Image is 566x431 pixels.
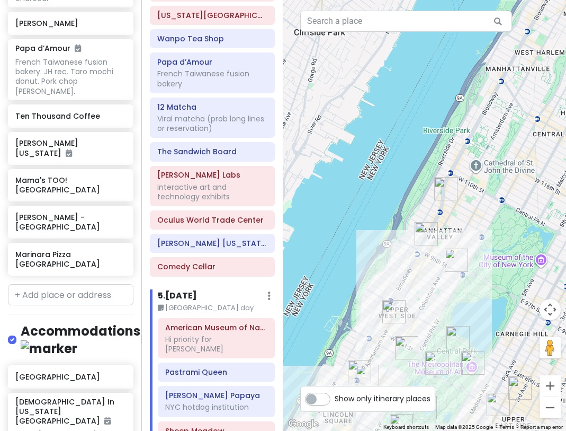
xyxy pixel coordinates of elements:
button: Keyboard shortcuts [383,424,429,431]
div: American Museum of Natural History [395,336,418,359]
button: Zoom out [540,397,561,418]
h4: Accommodations [21,323,140,357]
i: Added to itinerary [66,149,72,157]
span: Map data ©2025 Google [435,424,493,430]
h6: [GEOGRAPHIC_DATA] [15,372,125,382]
div: Marinara Pizza Upper West [382,300,406,323]
h6: Pastrami Queen [165,367,267,377]
h6: Papa d’Amour [15,43,81,53]
small: [GEOGRAPHIC_DATA] day [158,303,274,313]
button: Drag Pegman onto the map to open Street View [540,337,561,358]
div: NYC hotdog institution [165,402,267,412]
div: The Metropolitan Museum of Art [461,351,484,375]
button: Map camera controls [540,299,561,320]
h6: Comedy Cellar [157,262,267,271]
i: Added to itinerary [104,417,111,425]
h6: 5 . [DATE] [158,291,197,302]
h6: [DEMOGRAPHIC_DATA] In [US_STATE][GEOGRAPHIC_DATA] [15,397,125,426]
h6: Carbone New York [157,239,267,248]
div: Viral matcha (prob long lines or reservation) [157,114,267,133]
i: Added to itinerary [75,45,81,52]
div: Pastrami Queen [356,365,379,388]
input: Search a place [300,11,512,32]
a: Report a map error [520,424,563,430]
h6: Gray's Papaya [165,391,267,400]
a: Open this area in Google Maps (opens a new window) [286,417,321,431]
h6: [PERSON_NAME] [15,19,125,28]
div: Gray's Papaya [348,360,371,383]
h6: Papa d’Amour [157,57,267,67]
h6: Mercer Labs [157,170,267,180]
img: Google [286,417,321,431]
h6: [PERSON_NAME] - [GEOGRAPHIC_DATA] [15,213,125,232]
input: + Add place or address [8,284,133,305]
div: interactive art and technology exhibits [157,182,267,201]
div: Pastrami Queen [487,393,510,416]
div: Central Park [446,326,470,349]
div: French Taiwanese fusion bakery [157,69,267,88]
h6: 12 Matcha [157,102,267,112]
div: French Taiwanese fusion bakery. JH rec. Taro mochi donut. Pork chop [PERSON_NAME]. [15,57,125,96]
h6: Marinara Pizza [GEOGRAPHIC_DATA] [15,250,125,269]
a: Terms (opens in new tab) [499,424,514,430]
div: PopUp Bagels [508,376,532,400]
h6: American Museum of Natural History [165,323,267,332]
h6: Washington Square Park [157,11,267,20]
div: Marinara Pizza - Broadway [415,222,438,245]
h6: Ten Thousand Coffee [15,111,125,121]
h6: The Sandwich Board [157,147,267,156]
h6: Mama's TOO! [GEOGRAPHIC_DATA] [15,175,125,195]
div: Mama's TOO! Upper West Side [434,177,457,200]
button: Zoom in [540,375,561,397]
div: Bethesda Terrace [414,396,437,419]
span: Show only itinerary places [335,393,430,404]
div: 38 W 96th St [445,249,468,272]
h6: [PERSON_NAME] [US_STATE] [15,138,125,157]
div: Hi priority for [PERSON_NAME] [165,335,267,354]
h6: Oculus World Trade Center [157,215,267,225]
img: marker [21,340,77,357]
div: Belvedere Castle [425,351,448,375]
h6: Wanpo Tea Shop [157,34,267,43]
